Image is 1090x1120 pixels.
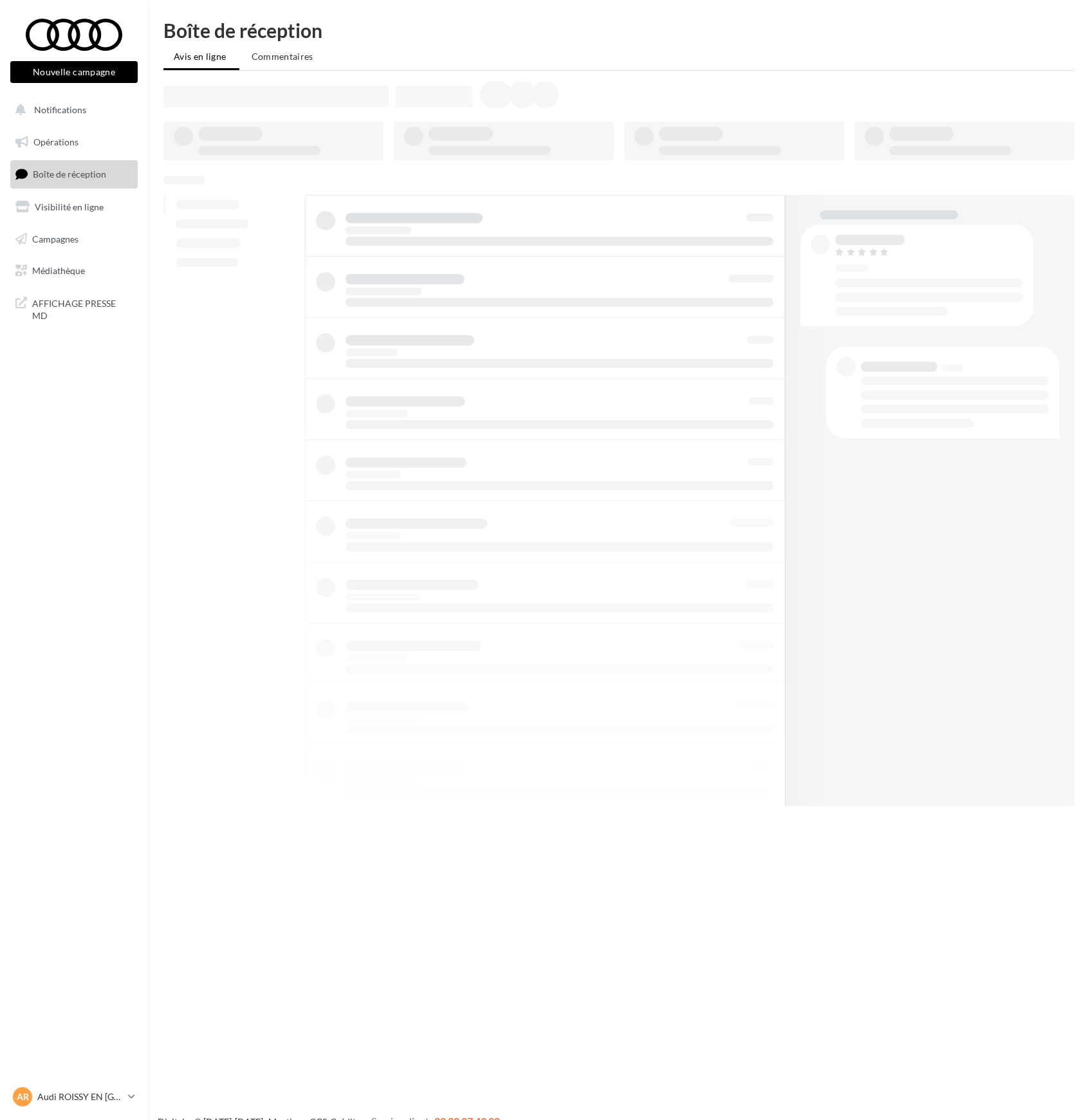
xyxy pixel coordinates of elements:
a: Médiathèque [8,257,140,284]
span: Notifications [34,104,86,115]
span: Médiathèque [32,265,85,276]
span: Opérations [33,136,79,147]
span: AFFICHAGE PRESSE MD [32,295,133,322]
a: Visibilité en ligne [8,194,140,221]
p: Audi ROISSY EN [GEOGRAPHIC_DATA] [37,1090,123,1103]
span: Campagnes [32,233,79,244]
a: Boîte de réception [8,160,140,188]
span: Commentaires [252,51,313,62]
span: Visibilité en ligne [35,201,104,212]
span: Boîte de réception [33,169,106,179]
button: Notifications [8,96,135,124]
a: AR Audi ROISSY EN [GEOGRAPHIC_DATA] [10,1085,138,1109]
button: Nouvelle campagne [10,61,138,83]
span: AR [17,1090,29,1103]
a: AFFICHAGE PRESSE MD [8,289,140,327]
a: Opérations [8,129,140,156]
a: Campagnes [8,226,140,253]
div: Boîte de réception [163,21,1075,40]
